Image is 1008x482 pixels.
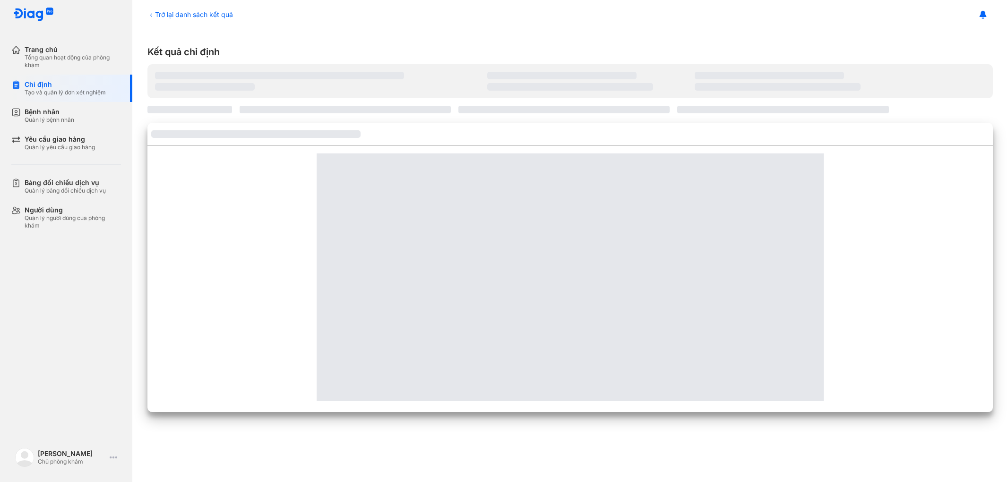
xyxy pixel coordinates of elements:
div: Quản lý bảng đối chiếu dịch vụ [25,187,106,194]
div: Kết quả chỉ định [147,45,993,59]
div: Chỉ định [25,80,106,89]
img: logo [15,448,34,467]
div: Tổng quan hoạt động của phòng khám [25,54,121,69]
div: [PERSON_NAME] [38,449,106,458]
div: Bệnh nhân [25,108,74,116]
div: Quản lý người dùng của phòng khám [25,214,121,229]
div: Quản lý yêu cầu giao hàng [25,144,95,151]
div: Trang chủ [25,45,121,54]
div: Yêu cầu giao hàng [25,135,95,144]
div: Người dùng [25,206,121,214]
div: Quản lý bệnh nhân [25,116,74,124]
div: Tạo và quản lý đơn xét nghiệm [25,89,106,96]
div: Bảng đối chiếu dịch vụ [25,178,106,187]
img: logo [13,8,54,22]
div: Chủ phòng khám [38,458,106,465]
div: Trở lại danh sách kết quả [147,9,233,19]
